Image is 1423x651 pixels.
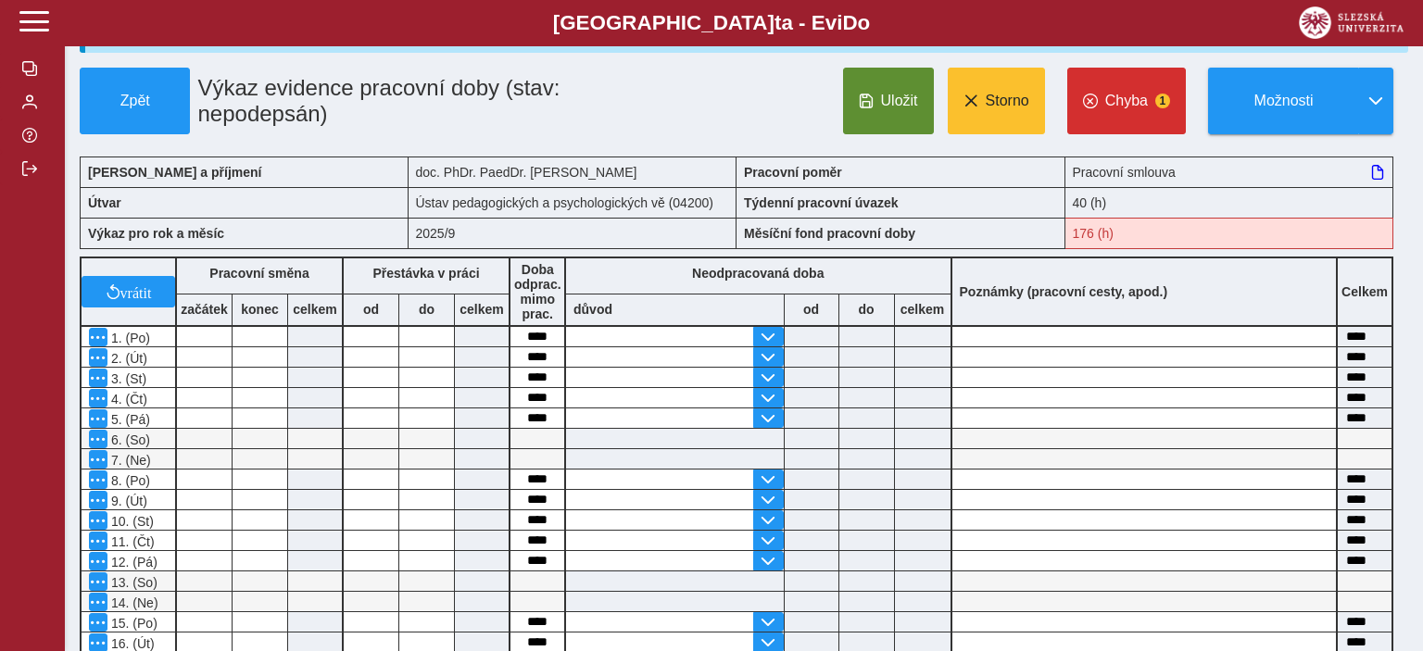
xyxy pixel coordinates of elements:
div: 40 (h) [1065,187,1394,218]
b: Přestávka v práci [372,266,479,281]
b: [GEOGRAPHIC_DATA] a - Evi [56,11,1367,35]
span: 12. (Pá) [107,555,157,570]
b: konec [233,302,287,317]
b: [PERSON_NAME] a příjmení [88,165,261,180]
span: 3. (St) [107,371,146,386]
b: Celkem [1341,284,1388,299]
span: 7. (Ne) [107,453,151,468]
span: Chyba [1105,93,1148,109]
span: o [858,11,871,34]
b: Pracovní směna [209,266,309,281]
b: Neodpracovaná doba [692,266,824,281]
span: 6. (So) [107,432,150,447]
span: Uložit [881,93,918,109]
button: Menu [89,552,107,570]
b: celkem [895,302,951,317]
b: Výkaz pro rok a měsíc [88,226,224,241]
b: celkem [455,302,509,317]
button: Menu [89,572,107,591]
span: 11. (Čt) [107,534,155,549]
b: do [399,302,454,317]
button: Menu [89,369,107,387]
span: 14. (Ne) [107,595,158,610]
button: Menu [89,328,107,346]
div: Ústav pedagogických a psychologických vě (04200) [409,187,737,218]
button: Možnosti [1208,68,1358,134]
button: Menu [89,593,107,611]
button: Chyba1 [1067,68,1186,134]
b: do [839,302,894,317]
span: t [774,11,781,34]
button: Uložit [843,68,934,134]
span: 10. (St) [107,514,154,529]
span: 1. (Po) [107,331,150,345]
div: doc. PhDr. PaedDr. [PERSON_NAME] [409,156,737,187]
span: 13. (So) [107,575,157,590]
button: vrátit [82,276,175,307]
b: Útvar [88,195,121,210]
button: Menu [89,511,107,530]
button: Storno [948,68,1045,134]
b: začátek [177,302,232,317]
div: 2025/9 [409,218,737,249]
h1: Výkaz evidence pracovní doby (stav: nepodepsán) [190,68,633,134]
button: Menu [89,450,107,469]
span: 9. (Út) [107,494,147,508]
span: 15. (Po) [107,616,157,631]
button: Menu [89,613,107,632]
span: D [842,11,857,34]
span: Zpět [88,93,182,109]
div: Fond pracovní doby (176 h) a součet hodin (173:30 h) se neshodují! [1065,218,1394,249]
b: Poznámky (pracovní cesty, apod.) [952,284,1176,299]
span: 2. (Út) [107,351,147,366]
img: logo_web_su.png [1299,6,1404,39]
button: Menu [89,470,107,489]
span: Storno [986,93,1029,109]
span: 8. (Po) [107,473,150,488]
b: Doba odprac. mimo prac. [514,262,561,321]
span: 5. (Pá) [107,412,150,427]
button: Zpět [80,68,190,134]
b: od [344,302,398,317]
span: 16. (Út) [107,636,155,651]
button: Menu [89,389,107,407]
span: 1 [1155,94,1170,108]
button: Menu [89,532,107,550]
button: Menu [89,409,107,428]
button: Menu [89,430,107,448]
button: Menu [89,348,107,367]
b: od [785,302,838,317]
b: celkem [288,302,342,317]
span: Možnosti [1224,93,1343,109]
b: Měsíční fond pracovní doby [744,226,915,241]
div: Pracovní smlouva [1065,156,1394,187]
b: Týdenní pracovní úvazek [744,195,899,210]
b: důvod [573,302,612,317]
span: 4. (Čt) [107,392,147,407]
b: Pracovní poměr [744,165,842,180]
button: Menu [89,491,107,509]
span: vrátit [120,284,152,299]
